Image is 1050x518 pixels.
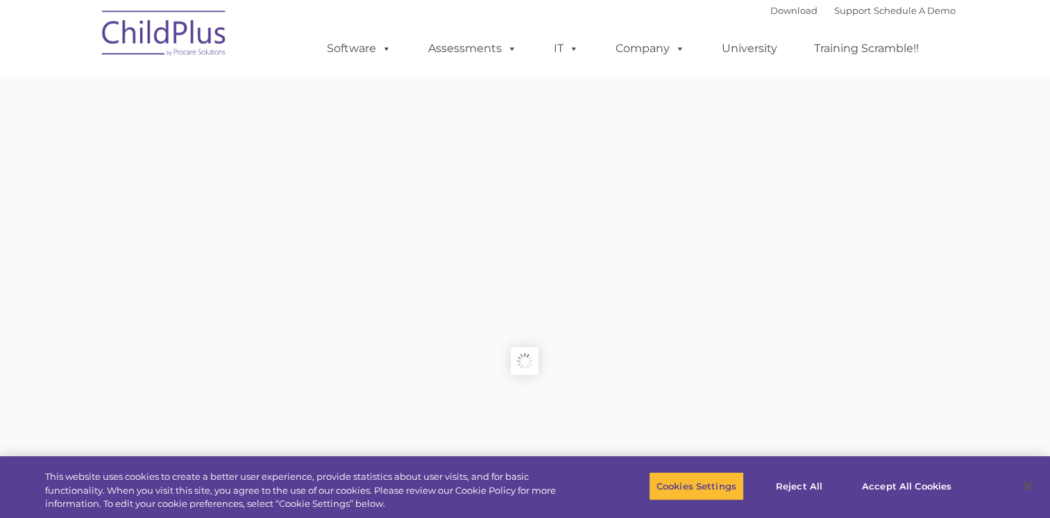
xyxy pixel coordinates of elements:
[770,5,818,16] a: Download
[95,1,234,70] img: ChildPlus by Procare Solutions
[770,5,956,16] font: |
[313,35,405,62] a: Software
[1013,471,1043,501] button: Close
[800,35,933,62] a: Training Scramble!!
[854,471,959,501] button: Accept All Cookies
[602,35,699,62] a: Company
[414,35,531,62] a: Assessments
[649,471,744,501] button: Cookies Settings
[756,471,842,501] button: Reject All
[708,35,791,62] a: University
[45,470,577,511] div: This website uses cookies to create a better user experience, provide statistics about user visit...
[834,5,871,16] a: Support
[874,5,956,16] a: Schedule A Demo
[540,35,593,62] a: IT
